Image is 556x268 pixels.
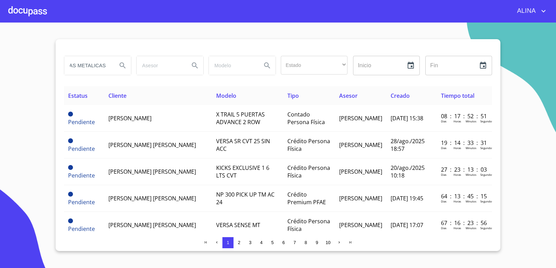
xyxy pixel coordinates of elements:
[391,221,423,229] span: [DATE] 17:07
[512,6,548,17] button: account of current user
[322,237,334,248] button: 10
[287,111,325,126] span: Contado Persona Física
[339,168,382,175] span: [PERSON_NAME]
[234,237,245,248] button: 2
[466,199,476,203] p: Minutos
[453,146,461,150] p: Horas
[68,92,88,100] span: Estatus
[68,138,73,143] span: Pendiente
[287,164,330,179] span: Crédito Persona Física
[108,168,196,175] span: [PERSON_NAME] [PERSON_NAME]
[108,221,196,229] span: [PERSON_NAME] [PERSON_NAME]
[209,56,256,75] input: search
[227,240,229,245] span: 1
[216,137,270,153] span: VERSA SR CVT 25 SIN ACC
[441,146,447,150] p: Dias
[68,225,95,233] span: Pendiente
[480,173,493,176] p: Segundos
[108,194,196,202] span: [PERSON_NAME] [PERSON_NAME]
[391,164,425,179] span: 20/ago./2025 10:18
[68,172,95,179] span: Pendiente
[222,237,234,248] button: 1
[466,173,476,176] p: Minutos
[271,240,273,245] span: 5
[259,57,276,74] button: Search
[68,112,73,116] span: Pendiente
[287,217,330,233] span: Crédito Persona Física
[287,137,330,153] span: Crédito Persona Física
[466,146,476,150] p: Minutos
[216,164,269,179] span: KICKS EXCLUSIVE 1 6 LTS CVT
[68,192,73,197] span: Pendiente
[453,173,461,176] p: Horas
[441,226,447,230] p: Dias
[249,240,251,245] span: 3
[391,92,410,100] span: Creado
[339,194,382,202] span: [PERSON_NAME]
[480,119,493,123] p: Segundos
[64,56,112,75] input: search
[287,191,326,206] span: Crédito Premium PFAE
[441,173,447,176] p: Dias
[245,237,256,248] button: 3
[391,137,425,153] span: 28/ago./2025 18:57
[441,166,488,173] p: 27 : 23 : 13 : 03
[68,165,73,170] span: Pendiente
[267,237,278,248] button: 5
[281,56,347,75] div: ​
[114,57,131,74] button: Search
[256,237,267,248] button: 4
[512,6,539,17] span: ALINA
[326,240,330,245] span: 10
[453,119,461,123] p: Horas
[339,114,382,122] span: [PERSON_NAME]
[68,198,95,206] span: Pendiente
[441,219,488,227] p: 67 : 16 : 23 : 56
[108,114,152,122] span: [PERSON_NAME]
[238,240,240,245] span: 2
[216,111,265,126] span: X TRAIL 5 PUERTAS ADVANCE 2 ROW
[480,199,493,203] p: Segundos
[441,192,488,200] p: 64 : 13 : 45 : 15
[68,218,73,223] span: Pendiente
[289,237,300,248] button: 7
[304,240,307,245] span: 8
[441,112,488,120] p: 08 : 17 : 52 : 51
[108,141,196,149] span: [PERSON_NAME] [PERSON_NAME]
[441,199,447,203] p: Dias
[453,199,461,203] p: Horas
[68,145,95,153] span: Pendiente
[391,194,423,202] span: [DATE] 19:45
[441,119,447,123] p: Dias
[287,92,299,100] span: Tipo
[339,92,358,100] span: Asesor
[466,226,476,230] p: Minutos
[278,237,289,248] button: 6
[282,240,285,245] span: 6
[216,191,275,206] span: NP 300 PICK UP TM AC 24
[466,119,476,123] p: Minutos
[260,240,262,245] span: 4
[480,226,493,230] p: Segundos
[216,221,260,229] span: VERSA SENSE MT
[187,57,203,74] button: Search
[68,118,95,126] span: Pendiente
[453,226,461,230] p: Horas
[339,141,382,149] span: [PERSON_NAME]
[391,114,423,122] span: [DATE] 15:38
[293,240,296,245] span: 7
[441,139,488,147] p: 19 : 14 : 33 : 31
[300,237,311,248] button: 8
[311,237,322,248] button: 9
[480,146,493,150] p: Segundos
[137,56,184,75] input: search
[339,221,382,229] span: [PERSON_NAME]
[216,92,236,100] span: Modelo
[316,240,318,245] span: 9
[441,92,474,100] span: Tiempo total
[108,92,126,100] span: Cliente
